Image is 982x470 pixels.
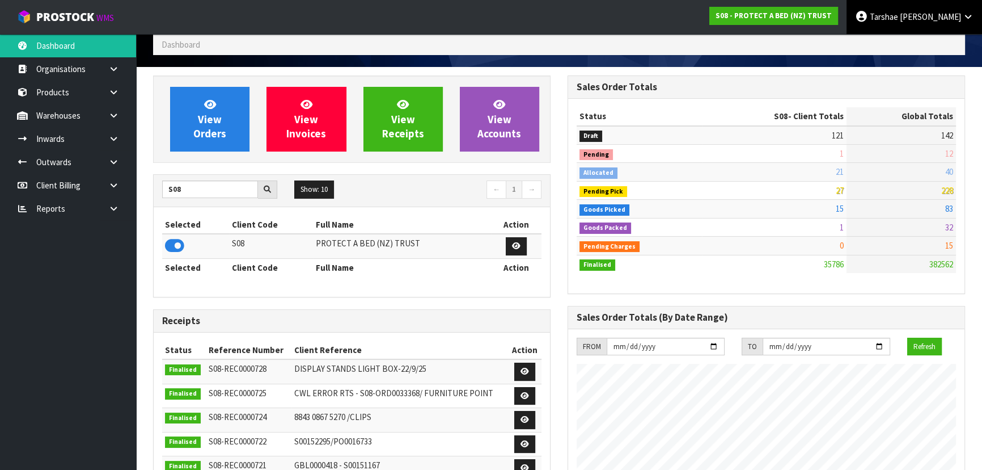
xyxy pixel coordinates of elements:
th: Selected [162,258,229,276]
th: - Client Totals [702,107,846,125]
th: Status [577,107,702,125]
th: Client Code [229,216,312,234]
th: Full Name [313,216,491,234]
h3: Receipts [162,316,541,326]
th: Client Code [229,258,312,276]
span: S08-REC0000728 [209,363,266,374]
th: Action [491,216,541,234]
span: S08-REC0000722 [209,436,266,447]
span: 15 [945,240,953,251]
span: 228 [941,185,953,196]
span: Finalised [165,437,201,448]
span: ProStock [36,10,94,24]
span: 83 [945,203,953,214]
span: Finalised [165,413,201,424]
span: [PERSON_NAME] [900,11,961,22]
span: S08-REC0000725 [209,388,266,398]
span: DISPLAY STANDS LIGHT BOX-22/9/25 [294,363,426,374]
th: Global Totals [846,107,956,125]
span: Draft [579,131,602,142]
span: S08 [774,111,788,121]
span: 12 [945,148,953,159]
span: CWL ERROR RTS - S08-ORD0033368/ FURNITURE POINT [294,388,493,398]
div: FROM [577,338,607,356]
span: 21 [836,166,844,177]
span: 142 [941,130,953,141]
span: Goods Packed [579,223,631,234]
a: 1 [506,181,522,199]
button: Refresh [907,338,942,356]
td: S08 [229,234,312,258]
span: 35786 [824,259,844,270]
span: 0 [840,240,844,251]
span: 1 [840,222,844,233]
th: Action [491,258,541,276]
span: Tarshae [870,11,898,22]
th: Action [509,341,541,359]
th: Client Reference [291,341,509,359]
span: Pending Charges [579,241,640,253]
img: cube-alt.png [17,10,31,24]
span: 27 [836,185,844,196]
td: PROTECT A BED (NZ) TRUST [313,234,491,258]
th: Full Name [313,258,491,276]
span: Finalised [165,388,201,400]
span: S08-REC0000724 [209,412,266,422]
a: ViewInvoices [266,87,346,152]
th: Selected [162,216,229,234]
span: 40 [945,166,953,177]
a: ← [486,181,506,199]
th: Reference Number [206,341,291,359]
span: Goods Picked [579,204,629,216]
span: Finalised [579,259,615,271]
span: 121 [832,130,844,141]
nav: Page navigation [361,181,542,200]
span: 382562 [929,259,953,270]
a: ViewOrders [170,87,249,152]
span: 8843 0867 5270 /CLIPS [294,412,371,422]
h3: Sales Order Totals (By Date Range) [577,312,956,323]
strong: S08 - PROTECT A BED (NZ) TRUST [716,11,832,20]
a: S08 - PROTECT A BED (NZ) TRUST [709,7,838,25]
span: 15 [836,203,844,214]
span: Pending Pick [579,186,627,198]
a: ViewReceipts [363,87,443,152]
a: ViewAccounts [460,87,539,152]
div: TO [742,338,763,356]
span: View Invoices [286,98,326,140]
small: WMS [96,12,114,23]
input: Search clients [162,181,258,198]
span: View Accounts [477,98,521,140]
button: Show: 10 [294,181,334,199]
a: → [522,181,541,199]
span: View Receipts [382,98,424,140]
th: Status [162,341,206,359]
span: Finalised [165,364,201,376]
span: 32 [945,222,953,233]
span: Allocated [579,167,617,179]
span: Pending [579,149,613,161]
span: Dashboard [162,39,200,50]
h3: Sales Order Totals [577,82,956,93]
span: S00152295/PO0016733 [294,436,372,447]
span: View Orders [193,98,226,140]
span: 1 [840,148,844,159]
